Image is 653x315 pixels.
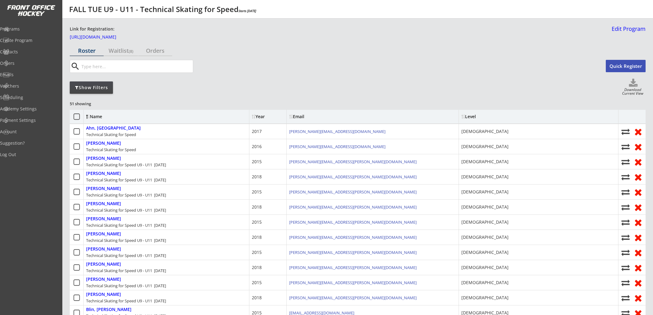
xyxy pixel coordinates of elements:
[461,174,509,180] div: [DEMOGRAPHIC_DATA]
[252,143,262,150] div: 2016
[86,132,136,137] div: Technical Skating for Speed
[289,114,345,119] div: Email
[633,263,643,272] button: Remove from roster (no refund)
[252,280,262,286] div: 2015
[86,141,121,146] div: [PERSON_NAME]
[609,26,646,37] a: Edit Program
[289,265,417,270] a: [PERSON_NAME][EMAIL_ADDRESS][PERSON_NAME][DOMAIN_NAME]
[80,60,193,73] input: Type here...
[621,158,630,166] button: Move player
[621,248,630,257] button: Move player
[69,6,256,13] div: FALL TUE U9 - U11 - Technical Skating for Speed
[86,253,166,258] div: Technical Skating for Speed U9 - U11 [DATE]
[289,250,417,255] a: [PERSON_NAME][EMAIL_ADDRESS][PERSON_NAME][DOMAIN_NAME]
[252,114,284,119] div: Year
[633,172,643,182] button: Remove from roster (no refund)
[633,278,643,288] button: Remove from roster (no refund)
[138,48,172,53] div: Orders
[252,234,262,240] div: 2018
[239,9,256,13] em: Starts [DATE]
[621,143,630,151] button: Move player
[289,174,417,180] a: [PERSON_NAME][EMAIL_ADDRESS][PERSON_NAME][DOMAIN_NAME]
[86,126,141,131] div: Ahn, [GEOGRAPHIC_DATA]
[252,295,262,301] div: 2018
[289,159,417,164] a: [PERSON_NAME][EMAIL_ADDRESS][PERSON_NAME][DOMAIN_NAME]
[289,234,417,240] a: [PERSON_NAME][EMAIL_ADDRESS][PERSON_NAME][DOMAIN_NAME]
[86,262,121,267] div: [PERSON_NAME]
[633,142,643,151] button: Remove from roster (no refund)
[86,298,166,304] div: Technical Skating for Speed U9 - U11 [DATE]
[86,283,166,288] div: Technical Skating for Speed U9 - U11 [DATE]
[461,234,509,240] div: [DEMOGRAPHIC_DATA]
[633,202,643,212] button: Remove from roster (no refund)
[461,204,509,210] div: [DEMOGRAPHIC_DATA]
[633,248,643,257] button: Remove from roster (no refund)
[104,48,138,53] div: Waitlist
[606,60,646,72] button: Quick Register
[86,238,166,243] div: Technical Skating for Speed U9 - U11 [DATE]
[621,203,630,211] button: Move player
[461,114,517,119] div: Level
[86,247,121,252] div: [PERSON_NAME]
[621,233,630,242] button: Move player
[461,159,509,165] div: [DEMOGRAPHIC_DATA]
[70,61,80,71] button: search
[289,204,417,210] a: [PERSON_NAME][EMAIL_ADDRESS][PERSON_NAME][DOMAIN_NAME]
[86,216,121,222] div: [PERSON_NAME]
[621,294,630,302] button: Move player
[633,157,643,167] button: Remove from roster (no refund)
[252,264,262,271] div: 2018
[633,218,643,227] button: Remove from roster (no refund)
[252,174,262,180] div: 2018
[252,128,262,135] div: 2017
[289,280,417,285] a: [PERSON_NAME][EMAIL_ADDRESS][PERSON_NAME][DOMAIN_NAME]
[86,177,166,183] div: Technical Skating for Speed U9 - U11 [DATE]
[633,293,643,303] button: Remove from roster (no refund)
[461,189,509,195] div: [DEMOGRAPHIC_DATA]
[70,35,131,42] a: [URL][DOMAIN_NAME]
[86,114,136,119] div: Name
[70,26,115,32] div: Link for Registration:
[86,277,121,282] div: [PERSON_NAME]
[289,129,385,134] a: [PERSON_NAME][EMAIL_ADDRESS][DOMAIN_NAME]
[86,231,121,237] div: [PERSON_NAME]
[86,171,121,176] div: [PERSON_NAME]
[289,144,385,149] a: [PERSON_NAME][EMAIL_ADDRESS][DOMAIN_NAME]
[633,187,643,197] button: Remove from roster (no refund)
[252,219,262,225] div: 2015
[252,189,262,195] div: 2015
[461,280,509,286] div: [DEMOGRAPHIC_DATA]
[86,222,166,228] div: Technical Skating for Speed U9 - U11 [DATE]
[70,85,113,91] div: Show Filters
[461,264,509,271] div: [DEMOGRAPHIC_DATA]
[461,128,509,135] div: [DEMOGRAPHIC_DATA]
[621,263,630,272] button: Move player
[461,249,509,255] div: [DEMOGRAPHIC_DATA]
[86,207,166,213] div: Technical Skating for Speed U9 - U11 [DATE]
[86,292,121,297] div: [PERSON_NAME]
[70,48,104,53] div: Roster
[86,186,121,191] div: [PERSON_NAME]
[86,156,121,161] div: [PERSON_NAME]
[86,307,131,312] div: Blin, [PERSON_NAME]
[621,188,630,196] button: Move player
[70,101,114,106] div: 51 showing
[289,295,417,300] a: [PERSON_NAME][EMAIL_ADDRESS][PERSON_NAME][DOMAIN_NAME]
[289,219,417,225] a: [PERSON_NAME][EMAIL_ADDRESS][PERSON_NAME][DOMAIN_NAME]
[633,233,643,242] button: Remove from roster (no refund)
[86,162,166,168] div: Technical Skating for Speed U9 - U11 [DATE]
[129,48,133,54] font: (8)
[86,192,166,198] div: Technical Skating for Speed U9 - U11 [DATE]
[621,79,646,88] button: Click to download full roster. Your browser settings may try to block it, check your security set...
[621,279,630,287] button: Move player
[252,159,262,165] div: 2015
[86,201,121,206] div: [PERSON_NAME]
[621,218,630,226] button: Move player
[621,127,630,136] button: Move player
[633,127,643,136] button: Remove from roster (no refund)
[461,143,509,150] div: [DEMOGRAPHIC_DATA]
[86,147,136,152] div: Technical Skating for Speed
[86,268,166,273] div: Technical Skating for Speed U9 - U11 [DATE]
[252,204,262,210] div: 2018
[252,249,262,255] div: 2015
